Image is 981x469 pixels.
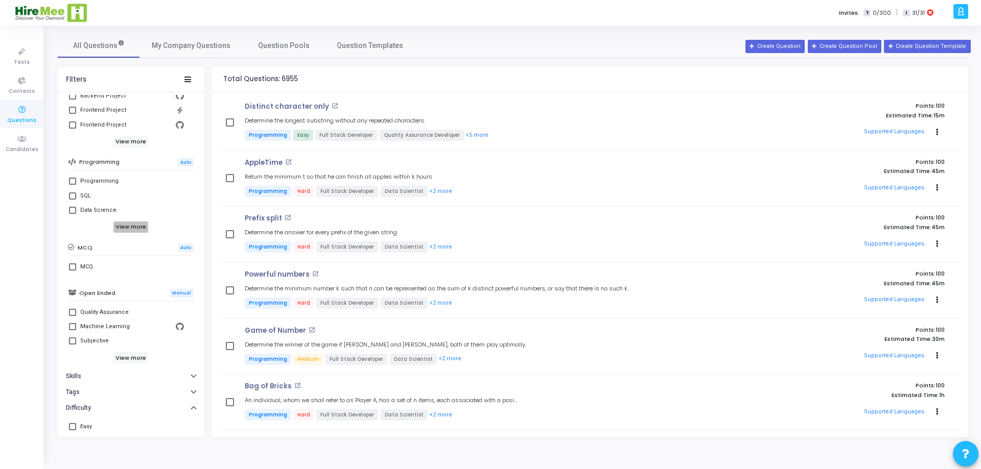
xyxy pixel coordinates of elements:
[245,174,432,180] h5: Return the minimum t so that he can finish all apples within k hours
[73,40,125,51] span: All Questions
[861,348,928,363] button: Supported Languages
[58,384,204,400] button: Tags
[718,103,944,109] p: Points:
[113,352,149,363] h6: View more
[312,270,319,277] mat-icon: open_in_new
[178,243,194,252] span: Auto
[337,40,403,51] span: Question Templates
[245,130,291,141] span: Programming
[14,58,30,67] span: Tests
[80,320,130,333] div: Machine Learning
[293,241,314,253] span: Hard
[79,159,120,165] h6: Programming
[316,409,378,421] span: Full Stack Developer
[429,187,453,196] button: +2 more
[861,125,928,140] button: Supported Languages
[152,40,230,51] span: My Company Questions
[390,354,437,365] span: Data Scientist
[861,180,928,195] button: Supported Languages
[936,326,945,334] span: 100
[80,335,109,347] div: Subjective
[932,336,945,342] span: 30m
[66,76,86,84] div: Filters
[245,285,628,292] h5: Determine the minimum number k such that n can be represented as the sum of k distinct powerful n...
[873,9,891,17] span: 0/300
[931,168,945,175] span: 45m
[245,214,282,223] p: Prefix split
[80,435,103,448] div: Medium
[718,214,944,221] p: Points:
[930,237,945,251] button: Actions
[293,298,314,309] span: Hard
[936,158,945,166] span: 100
[80,104,126,116] div: Frontend Project
[316,241,378,253] span: Full Stack Developer
[931,280,945,287] span: 45m
[316,298,378,309] span: Full Stack Developer
[718,224,944,231] p: Estimated Time:
[245,298,291,309] span: Programming
[933,112,945,119] span: 15m
[80,175,119,187] div: Programming
[936,102,945,110] span: 100
[380,130,464,141] span: Quality Assurance Developer
[285,159,292,165] mat-icon: open_in_new
[884,40,970,53] button: Create Question Template
[178,158,194,167] span: Auto
[293,186,314,197] span: Hard
[6,145,38,154] span: Candidates
[936,269,945,278] span: 100
[930,181,945,195] button: Actions
[839,9,859,17] label: Invites:
[931,224,945,231] span: 45m
[718,168,944,175] p: Estimated Time:
[78,244,92,251] h6: MCQ
[245,327,306,335] p: Game of Number
[245,397,517,404] h5: An individual, whom we shall refer to as Player A, has a set of n items, each associated with a p...
[930,125,945,139] button: Actions
[718,270,944,277] p: Points:
[80,90,126,102] div: Backend Project
[245,341,526,348] h5: Determine the winner of the game if [PERSON_NAME] and [PERSON_NAME], both of them play optimally.
[80,204,116,216] div: Data Science
[58,368,204,384] button: Skills
[14,3,88,23] img: logo
[80,119,126,131] div: Frontend Project
[245,382,292,390] p: Bag of Bricks
[429,242,453,252] button: +2 more
[9,87,35,96] span: Contests
[465,131,489,140] button: +5 more
[293,354,323,365] span: Medium
[325,354,387,365] span: Full Stack Developer
[718,112,944,119] p: Estimated Time:
[718,280,944,287] p: Estimated Time:
[66,404,91,412] h6: Difficulty
[745,40,805,53] button: Create Question
[861,404,928,419] button: Supported Languages
[381,186,428,197] span: Data Scientist
[930,293,945,307] button: Actions
[936,381,945,389] span: 100
[170,289,194,298] span: Manual
[930,405,945,419] button: Actions
[896,7,898,18] span: |
[245,270,310,279] p: Powerful numbers
[315,130,377,141] span: Full Stack Developer
[245,409,291,421] span: Programming
[438,354,462,364] button: +2 more
[80,190,91,202] div: SQL
[930,349,945,363] button: Actions
[58,400,204,416] button: Difficulty
[863,9,870,17] span: T
[912,9,925,17] span: 31/31
[936,213,945,221] span: 100
[245,117,425,124] h5: Determine the longest substring without any repeated characters.
[258,40,310,51] span: Question Pools
[245,159,283,167] p: AppleTime
[245,354,291,365] span: Programming
[293,409,314,421] span: Hard
[903,9,909,17] span: I
[79,290,115,297] h6: Open Ended
[808,40,881,53] button: Create Question Pool
[66,388,80,396] h6: Tags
